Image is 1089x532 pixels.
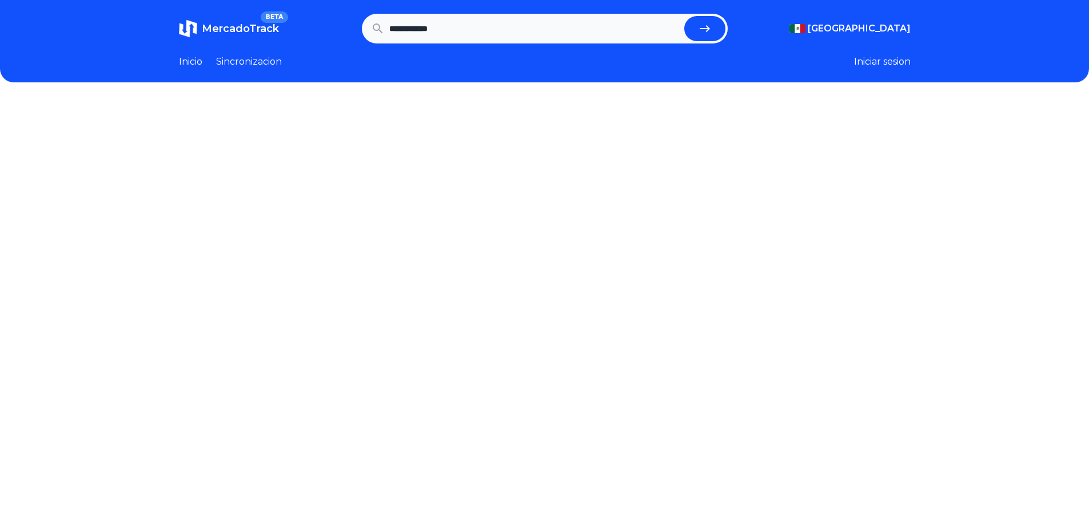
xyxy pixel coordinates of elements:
[261,11,288,23] span: BETA
[808,22,911,35] span: [GEOGRAPHIC_DATA]
[179,19,279,38] a: MercadoTrackBETA
[179,55,202,69] a: Inicio
[789,22,911,35] button: [GEOGRAPHIC_DATA]
[202,22,279,35] span: MercadoTrack
[216,55,282,69] a: Sincronizacion
[854,55,911,69] button: Iniciar sesion
[789,24,805,33] img: Mexico
[179,19,197,38] img: MercadoTrack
